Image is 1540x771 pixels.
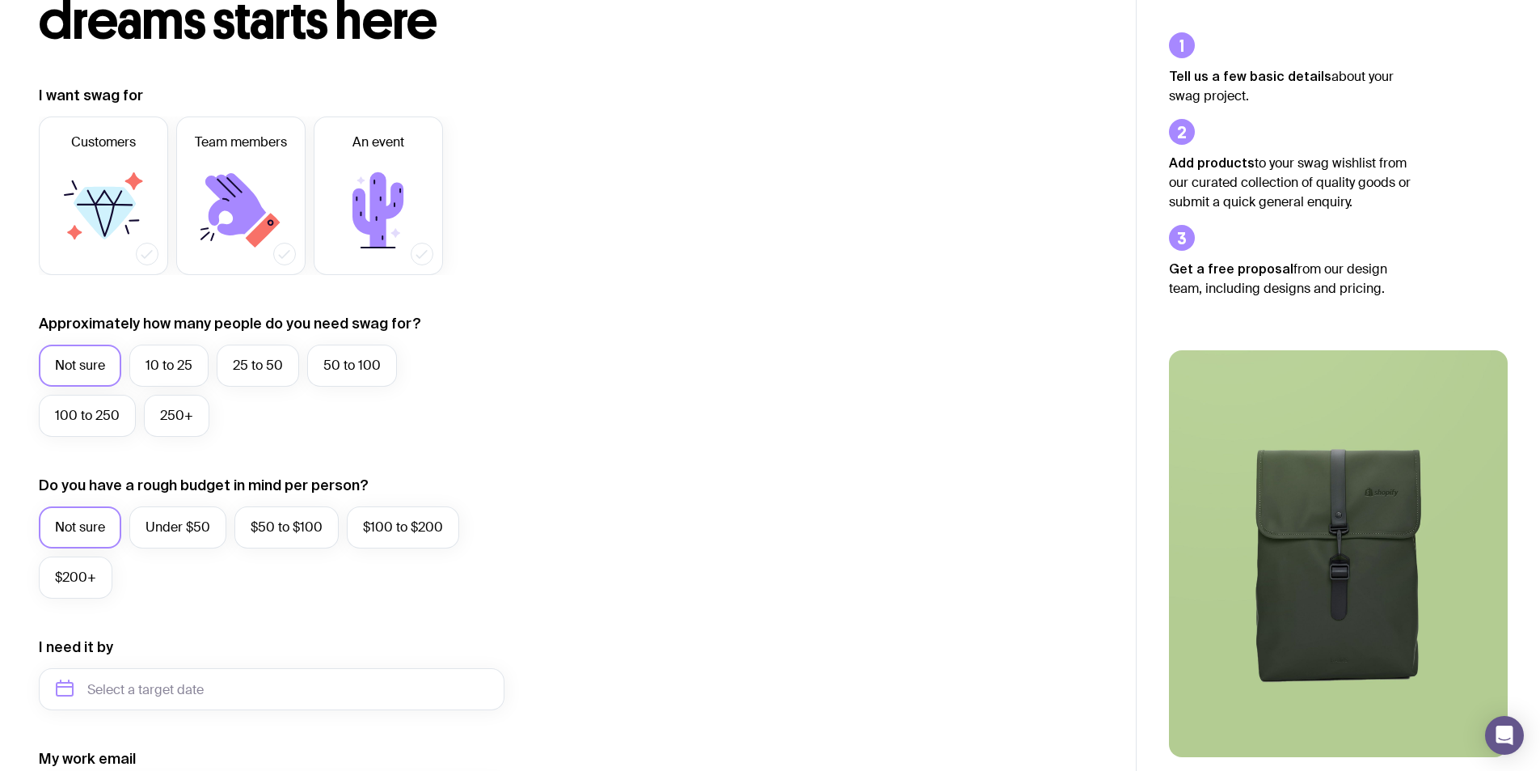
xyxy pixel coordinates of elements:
label: My work email [39,749,136,769]
label: $200+ [39,557,112,599]
strong: Tell us a few basic details [1169,69,1331,83]
label: $100 to $200 [347,506,459,549]
input: Select a target date [39,668,504,710]
label: Do you have a rough budget in mind per person? [39,476,369,495]
span: Team members [195,133,287,152]
label: 10 to 25 [129,345,209,387]
p: about your swag project. [1169,66,1411,106]
label: I need it by [39,638,113,657]
label: 100 to 250 [39,395,136,437]
label: Not sure [39,345,121,387]
label: 250+ [144,395,209,437]
label: 50 to 100 [307,345,397,387]
label: Not sure [39,506,121,549]
label: $50 to $100 [234,506,339,549]
div: Open Intercom Messenger [1485,716,1524,755]
label: 25 to 50 [217,345,299,387]
p: from our design team, including designs and pricing. [1169,259,1411,299]
p: to your swag wishlist from our curated collection of quality goods or submit a quick general enqu... [1169,153,1411,212]
strong: Add products [1169,155,1255,170]
strong: Get a free proposal [1169,261,1293,276]
label: Under $50 [129,506,226,549]
span: An event [352,133,404,152]
label: Approximately how many people do you need swag for? [39,314,421,333]
label: I want swag for [39,86,143,105]
span: Customers [71,133,136,152]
